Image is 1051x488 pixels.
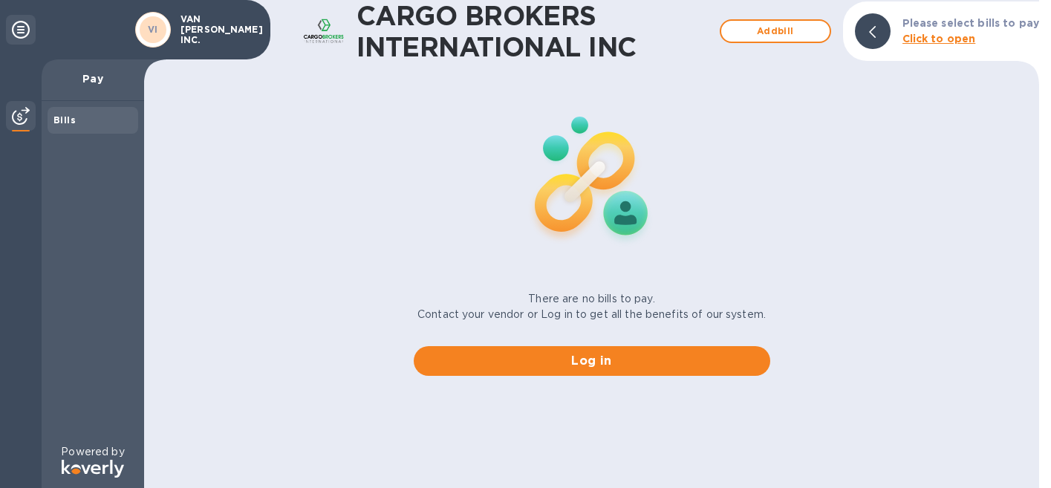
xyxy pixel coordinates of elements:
[148,24,158,35] b: VI
[61,444,124,460] p: Powered by
[62,460,124,478] img: Logo
[53,71,132,86] p: Pay
[902,33,976,45] b: Click to open
[902,17,1039,29] b: Please select bills to pay
[417,291,766,322] p: There are no bills to pay. Contact your vendor or Log in to get all the benefits of our system.
[180,14,255,45] p: VAN [PERSON_NAME] INC.
[733,22,818,40] span: Add bill
[414,346,770,376] button: Log in
[720,19,831,43] button: Addbill
[53,114,76,126] b: Bills
[426,352,758,370] span: Log in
